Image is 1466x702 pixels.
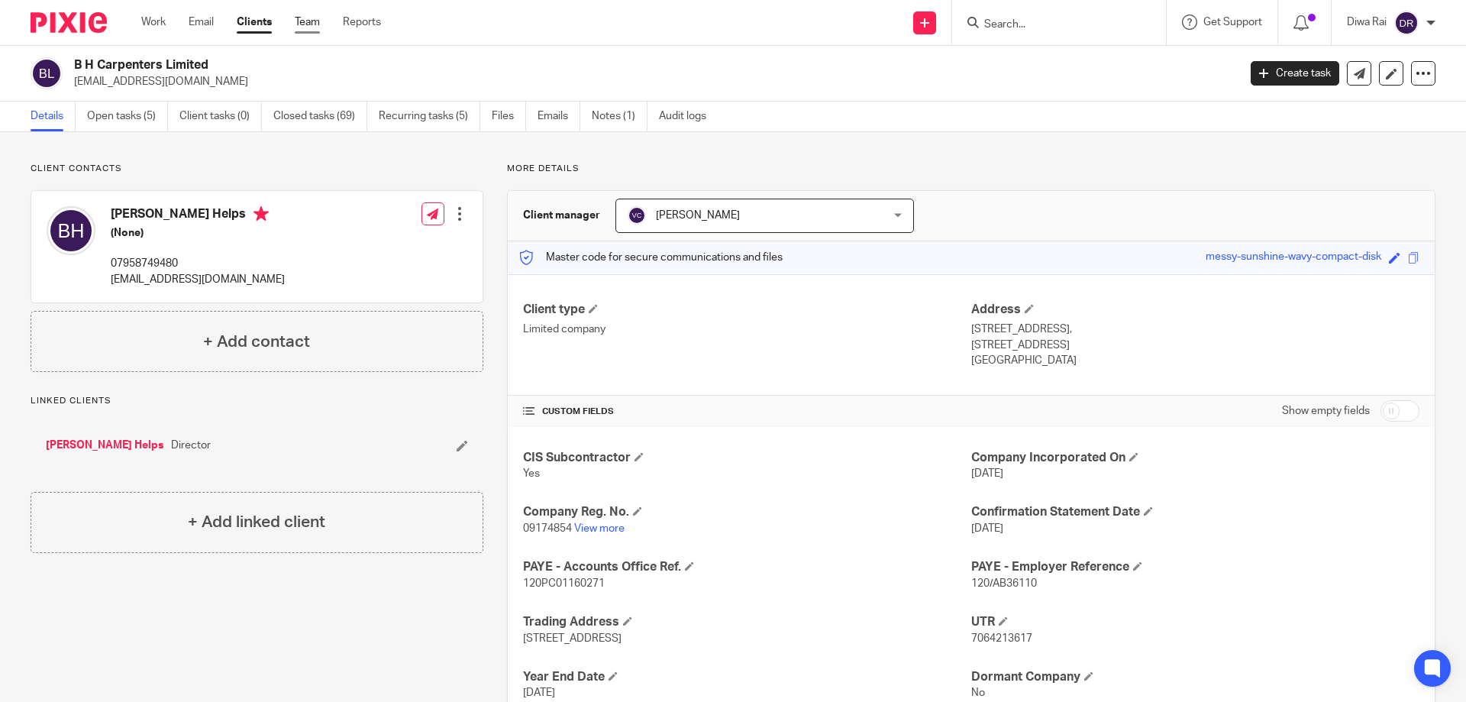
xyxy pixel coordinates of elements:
span: [PERSON_NAME] [656,210,740,221]
div: messy-sunshine-wavy-compact-disk [1206,249,1381,267]
i: Primary [253,206,269,222]
p: Diwa Rai [1347,15,1387,30]
h4: Company Incorporated On [971,450,1419,466]
h4: UTR [971,614,1419,630]
p: Client contacts [31,163,483,175]
h4: + Add contact [203,330,310,354]
a: Closed tasks (69) [273,102,367,131]
h4: Address [971,302,1419,318]
h4: Company Reg. No. [523,504,971,520]
a: Reports [343,15,381,30]
img: svg%3E [31,57,63,89]
span: [DATE] [971,523,1003,534]
span: Get Support [1203,17,1262,27]
h4: CUSTOM FIELDS [523,406,971,418]
p: Master code for secure communications and files [519,250,783,265]
span: 09174854 [523,523,572,534]
label: Show empty fields [1282,403,1370,419]
img: svg%3E [1394,11,1419,35]
a: Open tasks (5) [87,102,168,131]
p: [EMAIL_ADDRESS][DOMAIN_NAME] [74,74,1228,89]
a: Clients [237,15,272,30]
span: 7064213617 [971,633,1032,644]
a: Audit logs [659,102,718,131]
p: More details [507,163,1435,175]
h4: + Add linked client [188,510,325,534]
a: Files [492,102,526,131]
p: [EMAIL_ADDRESS][DOMAIN_NAME] [111,272,285,287]
img: Pixie [31,12,107,33]
span: 120/AB36110 [971,578,1037,589]
h4: Client type [523,302,971,318]
h4: [PERSON_NAME] Helps [111,206,285,225]
h4: Dormant Company [971,669,1419,685]
a: Email [189,15,214,30]
span: 120PC01160271 [523,578,605,589]
a: Create task [1251,61,1339,86]
h2: B H Carpenters Limited [74,57,997,73]
p: [STREET_ADDRESS] [971,338,1419,353]
h4: CIS Subcontractor [523,450,971,466]
h4: Trading Address [523,614,971,630]
p: Linked clients [31,395,483,407]
a: Emails [538,102,580,131]
span: No [971,687,985,698]
h4: PAYE - Employer Reference [971,559,1419,575]
h4: PAYE - Accounts Office Ref. [523,559,971,575]
h4: Year End Date [523,669,971,685]
a: View more [574,523,625,534]
span: [STREET_ADDRESS] [523,633,622,644]
h4: Confirmation Statement Date [971,504,1419,520]
a: Work [141,15,166,30]
input: Search [983,18,1120,32]
h5: (None) [111,225,285,241]
span: Yes [523,468,540,479]
img: svg%3E [628,206,646,225]
a: Team [295,15,320,30]
a: Notes (1) [592,102,647,131]
img: svg%3E [47,206,95,255]
p: [GEOGRAPHIC_DATA] [971,353,1419,368]
span: Director [171,438,211,453]
span: [DATE] [971,468,1003,479]
a: [PERSON_NAME] Helps [46,438,163,453]
a: Client tasks (0) [179,102,262,131]
span: [DATE] [523,687,555,698]
p: [STREET_ADDRESS], [971,322,1419,337]
a: Recurring tasks (5) [379,102,480,131]
p: Limited company [523,322,971,337]
h3: Client manager [523,208,600,223]
a: Details [31,102,76,131]
p: 07958749480 [111,256,285,271]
